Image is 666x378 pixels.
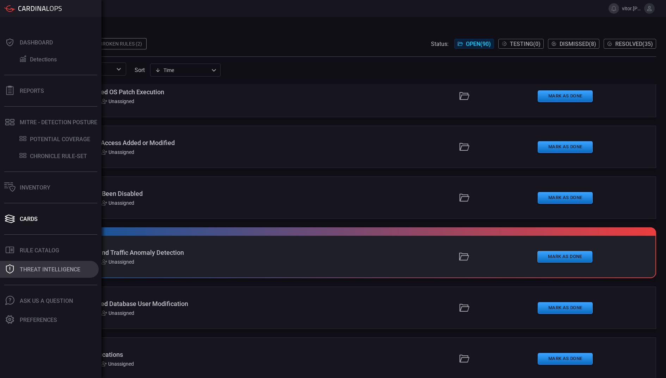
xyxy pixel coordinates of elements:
div: Broken Rules (2) [95,38,147,49]
div: GCP - Serial Port Access Added or Modified [53,139,271,146]
div: GCP - Unauthorized OS Patch Execution [53,88,271,96]
button: Testing(0) [498,39,544,49]
span: Resolved ( 35 ) [615,41,653,47]
div: Unassigned [101,149,134,155]
button: Mark as Done [538,90,593,102]
button: Mark as Done [538,353,593,365]
div: MITRE - Detection Posture [20,119,97,126]
div: Unassigned [101,310,134,316]
div: CHRONICLE RULE-SET [30,153,87,160]
div: Dashboard [20,39,53,46]
button: Mark as Done [537,251,592,263]
button: Mark as Done [538,302,593,314]
div: Detections [30,56,57,63]
div: Unassigned [101,200,134,206]
button: Mark as Done [538,192,593,204]
div: Unassigned [101,98,134,104]
div: Rule Catalog [20,247,59,254]
div: Unassigned [101,259,134,265]
div: Preferences [20,317,57,323]
div: Network - Outbound Traffic Anomaly Detection [53,249,271,256]
div: Inventory [20,184,50,191]
span: Open ( 90 ) [466,41,491,47]
span: Status: [431,41,449,47]
span: Testing ( 0 ) [510,41,541,47]
div: GCP - DNS Modifications [53,351,271,358]
div: Ask Us A Question [20,298,73,304]
div: Reports [20,88,44,94]
button: Dismissed(8) [548,39,599,49]
button: Resolved(35) [604,39,656,49]
div: Threat Intelligence [20,266,80,273]
div: Cards [20,216,38,222]
div: GCP - Billing Has Been Disabled [53,190,271,197]
div: POTENTIAL COVERAGE [30,136,90,143]
button: Open [114,64,124,74]
span: Dismissed ( 8 ) [560,41,596,47]
div: Unassigned [101,361,134,367]
div: Time [155,67,209,74]
label: sort [135,67,145,73]
span: vitor.[PERSON_NAME] [622,6,641,11]
button: Mark as Done [538,141,593,153]
button: Open(90) [454,39,494,49]
div: GCP - Unauthorized Database User Modification [53,300,271,307]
